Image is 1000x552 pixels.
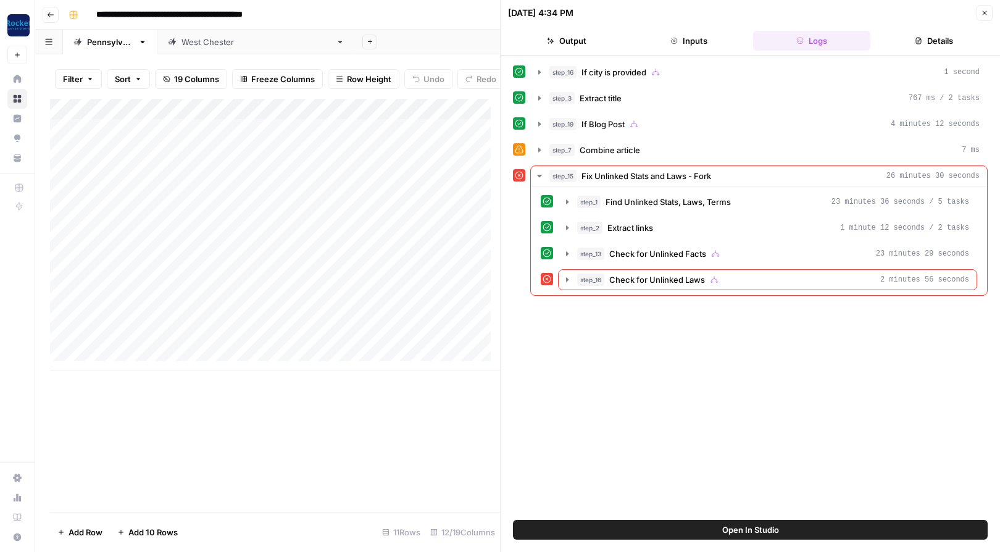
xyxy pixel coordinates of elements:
span: 1 minute 12 seconds / 2 tasks [840,222,969,233]
a: Settings [7,468,27,488]
span: 7 ms [962,144,980,156]
button: 1 minute 12 seconds / 2 tasks [559,218,977,238]
a: Your Data [7,148,27,168]
span: 767 ms / 2 tasks [909,93,980,104]
div: 26 minutes 30 seconds [531,186,987,295]
button: Sort [107,69,150,89]
span: Row Height [347,73,391,85]
div: [GEOGRAPHIC_DATA][PERSON_NAME] [181,36,331,48]
button: Workspace: Rocket Pilots [7,10,27,41]
button: 23 minutes 36 seconds / 5 tasks [559,192,977,212]
a: Usage [7,488,27,508]
span: step_2 [577,222,602,234]
button: Open In Studio [513,520,988,540]
span: step_3 [549,92,575,104]
span: step_7 [549,144,575,156]
a: [GEOGRAPHIC_DATA][PERSON_NAME] [157,30,355,54]
button: Add 10 Rows [110,522,185,542]
div: [DATE] 4:34 PM [508,7,573,19]
span: step_15 [549,170,577,182]
a: [US_STATE] [63,30,157,54]
button: 26 minutes 30 seconds [531,166,987,186]
span: step_16 [577,274,604,286]
span: Open In Studio [722,524,779,536]
button: Add Row [50,522,110,542]
div: [US_STATE] [87,36,133,48]
span: If city is provided [581,66,646,78]
span: 19 Columns [174,73,219,85]
span: step_16 [549,66,577,78]
a: Opportunities [7,128,27,148]
span: Freeze Columns [251,73,315,85]
span: 4 minutes 12 seconds [891,119,980,130]
span: 23 minutes 36 seconds / 5 tasks [831,196,969,207]
a: Learning Hub [7,508,27,527]
span: 26 minutes 30 seconds [886,170,980,182]
button: Redo [457,69,504,89]
span: Undo [423,73,444,85]
button: Output [508,31,625,51]
button: 23 minutes 29 seconds [559,244,977,264]
span: Combine article [580,144,640,156]
button: Filter [55,69,102,89]
span: step_13 [577,248,604,260]
span: step_1 [577,196,601,208]
span: Extract links [607,222,653,234]
span: step_19 [549,118,577,130]
span: If Blog Post [581,118,625,130]
button: Row Height [328,69,399,89]
button: 767 ms / 2 tasks [531,88,987,108]
img: Rocket Pilots Logo [7,14,30,36]
span: Find Unlinked Stats, Laws, Terms [606,196,731,208]
span: 23 minutes 29 seconds [876,248,969,259]
button: Inputs [630,31,748,51]
button: 7 ms [531,140,987,160]
a: Home [7,69,27,89]
a: Browse [7,89,27,109]
div: 11 Rows [377,522,425,542]
span: Filter [63,73,83,85]
span: Redo [477,73,496,85]
div: 12/19 Columns [425,522,500,542]
span: Add Row [69,526,102,538]
button: 1 second [531,62,987,82]
button: 2 minutes 56 seconds [559,270,977,290]
button: 19 Columns [155,69,227,89]
button: Details [875,31,993,51]
span: 1 second [944,67,980,78]
button: 4 minutes 12 seconds [531,114,987,134]
button: Logs [753,31,870,51]
span: Check for Unlinked Facts [609,248,706,260]
span: Add 10 Rows [128,526,178,538]
span: Extract title [580,92,622,104]
span: Fix Unlinked Stats and Laws - Fork [581,170,711,182]
button: Help + Support [7,527,27,547]
a: Insights [7,109,27,128]
span: Check for Unlinked Laws [609,274,705,286]
button: Undo [404,69,452,89]
span: Sort [115,73,131,85]
span: 2 minutes 56 seconds [880,274,969,285]
button: Freeze Columns [232,69,323,89]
